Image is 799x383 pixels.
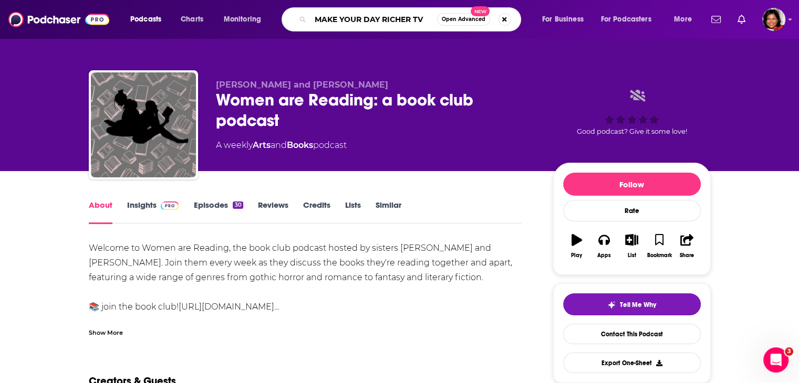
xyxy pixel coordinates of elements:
div: Welcome to Women are Reading, the book club podcast hosted by sisters [PERSON_NAME] and [PERSON_N... [89,241,522,358]
button: tell me why sparkleTell Me Why [563,293,701,315]
span: Tell Me Why [620,301,656,309]
button: open menu [535,11,597,28]
button: Follow [563,173,701,196]
button: Apps [590,227,618,265]
a: Contact This Podcast [563,324,701,344]
input: Search podcasts, credits, & more... [310,11,437,28]
div: Good podcast? Give it some love! [553,80,711,145]
div: Apps [597,252,611,259]
span: 3 [785,347,793,356]
span: [PERSON_NAME] and [PERSON_NAME] [216,80,388,90]
a: Show notifications dropdown [707,10,725,28]
span: Monitoring [224,12,261,27]
div: Share [680,252,694,259]
a: Reviews [258,200,288,224]
a: Credits [303,200,330,224]
a: Charts [174,11,210,28]
a: Show notifications dropdown [733,10,750,28]
div: Play [571,252,582,259]
span: Logged in as terelynbc [762,8,785,31]
button: Share [673,227,700,265]
button: open menu [123,11,175,28]
a: [URL][DOMAIN_NAME]… [179,302,279,312]
a: Lists [345,200,361,224]
iframe: Intercom live chat [763,347,788,373]
div: 30 [233,201,243,209]
div: Search podcasts, credits, & more... [292,7,531,31]
span: For Podcasters [601,12,651,27]
a: Episodes30 [193,200,243,224]
span: Charts [181,12,203,27]
a: Similar [376,200,401,224]
button: Bookmark [646,227,673,265]
button: open menu [216,11,275,28]
span: More [674,12,692,27]
button: Play [563,227,590,265]
a: About [89,200,112,224]
button: open menu [594,11,667,28]
img: User Profile [762,8,785,31]
span: For Business [542,12,584,27]
span: Good podcast? Give it some love! [577,127,687,135]
button: Show profile menu [762,8,785,31]
span: and [271,140,287,150]
span: New [471,6,490,16]
button: List [618,227,645,265]
div: Bookmark [647,252,671,259]
a: Arts [253,140,271,150]
a: Books [287,140,313,150]
img: tell me why sparkle [607,301,616,309]
img: Podchaser - Follow, Share and Rate Podcasts [8,9,109,29]
button: open menu [667,11,705,28]
div: Rate [563,200,701,221]
span: Open Advanced [442,17,485,22]
a: InsightsPodchaser Pro [127,200,179,224]
img: Women are Reading: a book club podcast [91,72,196,177]
div: A weekly podcast [216,139,347,152]
div: List [628,252,636,259]
button: Open AdvancedNew [437,13,490,26]
img: Podchaser Pro [161,201,179,210]
button: Export One-Sheet [563,353,701,373]
span: Podcasts [130,12,161,27]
